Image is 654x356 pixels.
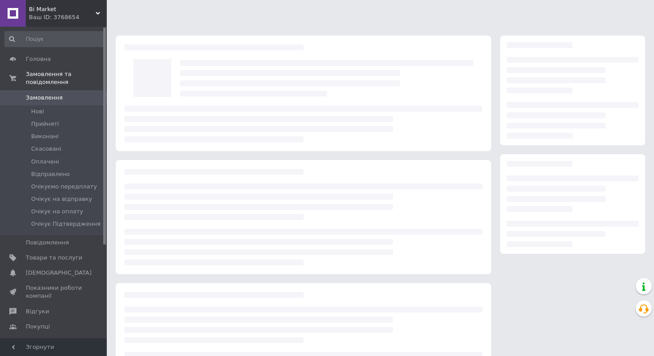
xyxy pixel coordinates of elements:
span: Покупці [26,323,50,331]
span: Оплачені [31,158,59,166]
span: Відгуки [26,308,49,316]
span: Відправлено [31,170,70,178]
span: Замовлення [26,94,63,102]
span: Головна [26,55,51,63]
span: Очікуємо передплату [31,183,97,191]
span: Прийняті [31,120,59,128]
span: Виконані [31,132,59,140]
span: Замовлення та повідомлення [26,70,107,86]
span: Очікує на оплату [31,208,83,216]
span: Товари та послуги [26,254,82,262]
span: Показники роботи компанії [26,284,82,300]
span: Очікує Підтвердження [31,220,101,228]
span: Очікує на відправку [31,195,92,203]
div: Ваш ID: 3768654 [29,13,107,21]
input: Пошук [4,31,105,47]
span: Нові [31,108,44,116]
span: Скасовані [31,145,61,153]
span: Bi Market [29,5,96,13]
span: Каталог ProSale [26,338,74,346]
span: [DEMOGRAPHIC_DATA] [26,269,92,277]
span: Повідомлення [26,239,69,247]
